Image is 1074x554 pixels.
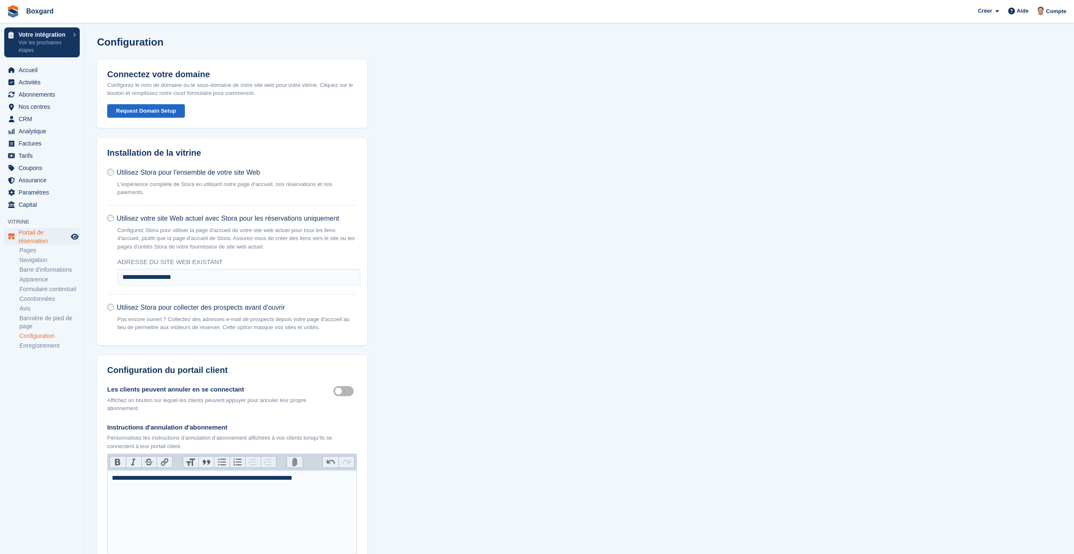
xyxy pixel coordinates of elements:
a: menu [4,138,80,149]
a: Apparence [19,276,80,284]
a: Boxgard [23,4,57,18]
span: Analytique [19,125,69,137]
img: Alban Mackay [1036,7,1045,15]
button: Link [157,457,172,468]
a: menu [4,162,80,174]
div: Instructions d'annulation d'abonnement [107,423,357,432]
h2: Connectez votre domaine [107,70,210,79]
a: menu [4,89,80,100]
div: Les clients peuvent annuler en se connectant [107,385,333,395]
span: Activités [19,76,69,88]
button: Increase Level [261,457,276,468]
span: Capital [19,199,69,211]
input: Utilisez Stora pour l'ensemble de votre site Web L'expérience complète de Stora en utilisant notr... [107,169,114,176]
p: Configurez Stora pour utiliser la page d'accueil de votre site web actuel pour tous les liens d'a... [117,226,357,251]
a: menu [4,186,80,198]
p: Votre intégration [19,32,69,38]
button: Decrease Level [245,457,261,468]
a: Boutique d'aperçu [70,232,80,242]
input: Utilisez votre site Web actuel avec Stora pour les réservations uniquement Configurez Stora pour ... [107,215,114,222]
div: Affichez un bouton sur lequel les clients peuvent appuyer pour annuler leur propre abonnement. [107,396,333,413]
span: Aide [1017,7,1028,15]
span: Utilisez Stora pour collecter des prospects avant d'ouvrir [116,304,285,311]
h2: Configuration du portail client [107,365,357,375]
a: Votre intégration Voir les prochaines étapes [4,27,80,57]
button: Strikethrough [141,457,157,468]
span: Créer [978,7,992,15]
a: Configuration [19,332,80,340]
a: menu [4,199,80,211]
a: Pages [19,246,80,254]
a: menu [4,76,80,88]
a: menu [4,150,80,162]
h1: Configuration [97,36,163,48]
button: Heading [183,457,199,468]
button: Numbers [230,457,245,468]
span: Accueil [19,64,69,76]
a: Bannière de pied de page [19,314,80,330]
span: Abonnements [19,89,69,100]
span: Vitrine [8,218,84,226]
a: menu [4,64,80,76]
span: Tarifs [19,150,69,162]
p: Configurez le nom de domaine ou le sous-domaine de votre site web pour votre vitrine. Cliquez sur... [107,81,357,97]
div: Personnalisez les instructions d’annulation d’abonnement affichées à vos clients lorsqu’ils se co... [107,434,357,450]
button: Quote [198,457,214,468]
button: Bullets [214,457,230,468]
button: Undo [323,457,338,468]
span: Paramètres [19,186,69,198]
button: Italic [126,457,141,468]
label: Adresse du site Web existant [117,257,360,267]
span: Compte [1046,7,1066,16]
p: Pas encore ouvert ? Collectez des adresses e-mail de prospects depuis votre page d'accueil au lie... [117,315,357,332]
button: Request Domain Setup [107,104,185,118]
button: Bold [110,457,126,468]
label: Customer self cancellable [333,391,357,392]
input: Utilisez Stora pour collecter des prospects avant d'ouvrir Pas encore ouvert ? Collectez des adre... [107,304,114,311]
a: Enregistrement [19,342,80,350]
span: Utilisez votre site Web actuel avec Stora pour les réservations uniquement [116,215,339,222]
p: L'expérience complète de Stora en utilisant notre page d'accueil, nos réservations et nos paiements. [117,180,357,197]
a: Navigation [19,256,80,264]
a: menu [4,125,80,137]
a: Formulaire contextuel [19,285,80,293]
a: menu [4,174,80,186]
button: Redo [338,457,354,468]
span: Factures [19,138,69,149]
p: Voir les prochaines étapes [19,39,69,54]
a: Barre d'informations [19,266,80,274]
a: Avis [19,305,80,313]
span: Nos centres [19,101,69,113]
button: Attach Files [287,457,303,468]
img: stora-icon-8386f47178a22dfd0bd8f6a31ec36ba5ce8667c1dd55bd0f319d3a0aa187defe.svg [7,5,19,18]
a: Coordonnées [19,295,80,303]
span: Assurance [19,174,69,186]
span: Utilisez Stora pour l'ensemble de votre site Web [116,169,260,176]
h2: Installation de la vitrine [107,148,357,158]
span: Portail de réservation [19,228,69,245]
span: Coupons [19,162,69,174]
a: menu [4,101,80,113]
a: menu [4,113,80,125]
a: menu [4,228,80,245]
span: CRM [19,113,69,125]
